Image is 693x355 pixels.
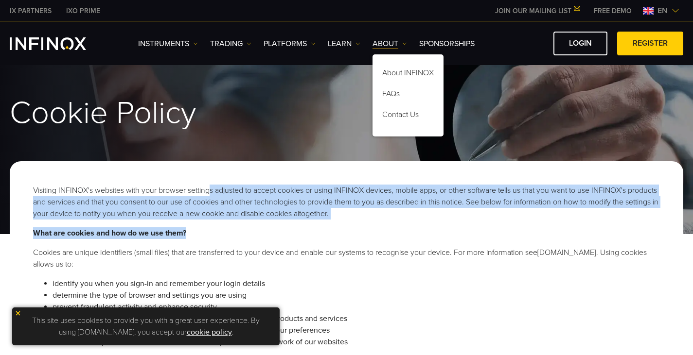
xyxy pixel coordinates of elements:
a: LOGIN [553,32,607,55]
li: prevent fraudulent activity and enhance security [53,301,660,313]
a: ABOUT [373,38,407,50]
a: INFINOX MENU [586,6,639,16]
a: Instruments [138,38,198,50]
p: This site uses cookies to provide you with a great user experience. By using [DOMAIN_NAME], you a... [17,312,275,340]
a: SPONSORSHIPS [419,38,475,50]
a: FAQs [373,85,444,106]
li: identify you when you sign-in and remember your login details [53,278,660,289]
a: INFINOX [2,6,59,16]
p: What are cookies and how do we use them? [33,227,660,239]
a: [DOMAIN_NAME] [537,248,596,257]
h1: Cookie Policy [10,97,683,130]
a: JOIN OUR MAILING LIST [488,7,586,15]
li: determine the type of browser and settings you are using [53,289,660,301]
a: TRADING [210,38,251,50]
a: INFINOX Logo [10,37,109,50]
a: Learn [328,38,360,50]
a: cookie policy [187,327,232,337]
li: allow site owners and third-party advertisers to adjust content to your preferences [53,324,660,336]
img: yellow close icon [15,310,21,317]
p: Visiting INFINOX's websites with your browser settings adjusted to accept cookies or using INFINO... [33,185,660,220]
a: INFINOX [59,6,107,16]
a: PLATFORMS [264,38,316,50]
a: Contact Us [373,106,444,127]
li: conduct research and diagnostics to improve INFINOX's content, products and services [53,313,660,324]
li: monitor visits, performance and errors in order to provide efficient work of our websites [53,336,660,348]
a: About INFINOX [373,64,444,85]
li: Cookies are unique identifiers (small files) that are transferred to your device and enable our s... [33,247,660,270]
a: REGISTER [617,32,683,55]
span: en [654,5,672,17]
